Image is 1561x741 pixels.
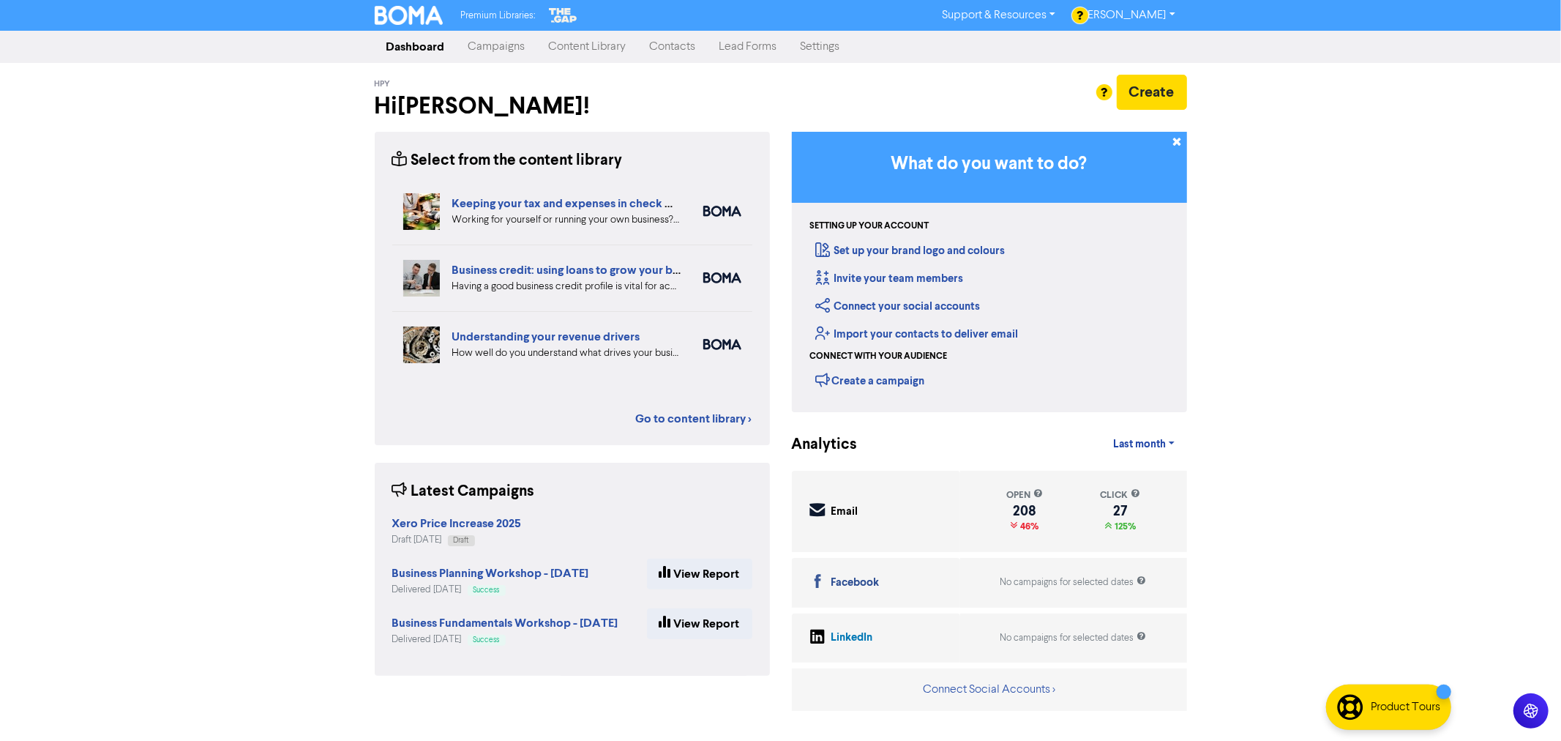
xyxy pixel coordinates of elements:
[392,568,589,580] a: Business Planning Workshop - [DATE]
[638,32,708,62] a: Contacts
[831,630,873,647] div: LinkedIn
[375,32,457,62] a: Dashboard
[814,154,1165,175] h3: What do you want to do?
[831,575,880,592] div: Facebook
[647,559,752,589] a: View Report
[1100,488,1140,502] div: click
[375,6,443,25] img: BOMA Logo
[392,633,618,647] div: Delivered [DATE]
[831,504,858,521] div: Email
[1101,430,1186,459] a: Last month
[452,196,815,211] a: Keeping your tax and expenses in check when you are self-employed
[789,32,852,62] a: Settings
[537,32,638,62] a: Content Library
[392,583,589,597] div: Delivered [DATE]
[636,410,752,428] a: Go to content library >
[392,616,618,630] strong: Business Fundamentals Workshop - [DATE]
[1006,488,1043,502] div: open
[1000,631,1147,645] div: No campaigns for selected dates
[1488,671,1561,741] iframe: Chat Widget
[375,92,770,120] h2: Hi [PERSON_NAME] !
[452,329,640,344] a: Understanding your revenue drivers
[375,79,391,89] span: HPY
[452,279,681,294] div: Having a good business credit profile is vital for accessing routes to funding. We look at six di...
[460,11,535,21] span: Premium Libraries:
[816,369,925,391] div: Create a campaign
[816,244,1006,258] a: Set up your brand logo and colours
[816,299,981,313] a: Connect your social accounts
[1006,505,1043,517] div: 208
[392,480,535,503] div: Latest Campaigns
[473,636,500,644] span: Success
[1018,521,1039,532] span: 46%
[1117,75,1187,110] button: Create
[922,680,1056,699] button: Connect Social Accounts >
[703,272,741,283] img: boma
[703,339,741,350] img: boma_accounting
[452,346,681,361] div: How well do you understand what drives your business revenue? We can help you review your numbers...
[457,32,537,62] a: Campaigns
[1112,521,1136,532] span: 125%
[392,618,618,630] a: Business Fundamentals Workshop - [DATE]
[708,32,789,62] a: Lead Forms
[452,263,711,278] a: Business credit: using loans to grow your business
[810,220,929,233] div: Setting up your account
[473,587,500,594] span: Success
[647,608,752,639] a: View Report
[1000,576,1147,589] div: No campaigns for selected dates
[547,6,579,25] img: The Gap
[792,433,839,456] div: Analytics
[454,537,469,544] span: Draft
[452,212,681,228] div: Working for yourself or running your own business? Setup robust systems for expenses & tax requir...
[792,132,1187,412] div: Getting Started in BOMA
[1100,505,1140,517] div: 27
[816,272,964,286] a: Invite your team members
[392,566,589,581] strong: Business Planning Workshop - [DATE]
[810,350,948,363] div: Connect with your audience
[703,206,741,217] img: boma_accounting
[392,518,522,530] a: Xero Price Increase 2025
[1067,4,1186,27] a: [PERSON_NAME]
[1113,438,1166,451] span: Last month
[392,516,522,531] strong: Xero Price Increase 2025
[392,149,623,172] div: Select from the content library
[930,4,1067,27] a: Support & Resources
[816,327,1019,341] a: Import your contacts to deliver email
[392,533,522,547] div: Draft [DATE]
